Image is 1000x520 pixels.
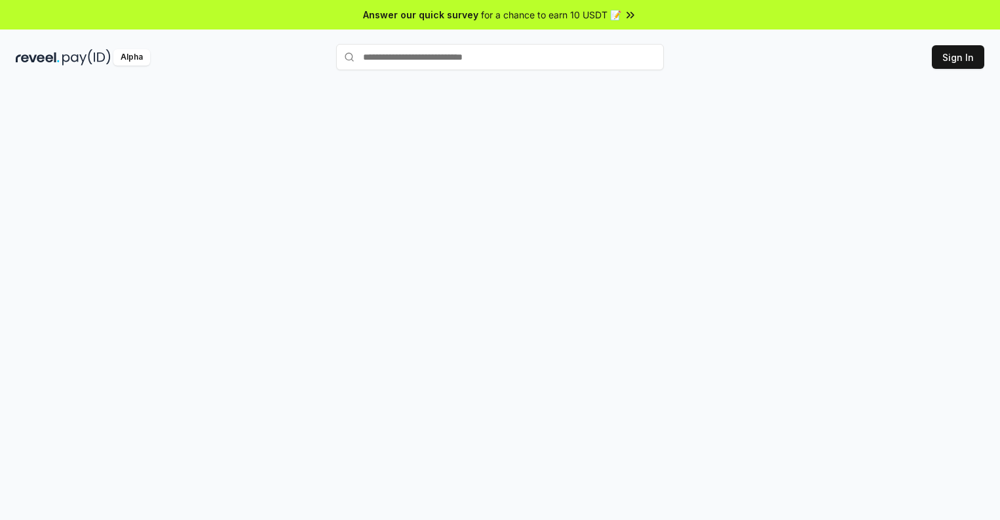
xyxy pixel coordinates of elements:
[932,45,984,69] button: Sign In
[363,8,478,22] span: Answer our quick survey
[16,49,60,66] img: reveel_dark
[113,49,150,66] div: Alpha
[481,8,621,22] span: for a chance to earn 10 USDT 📝
[62,49,111,66] img: pay_id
